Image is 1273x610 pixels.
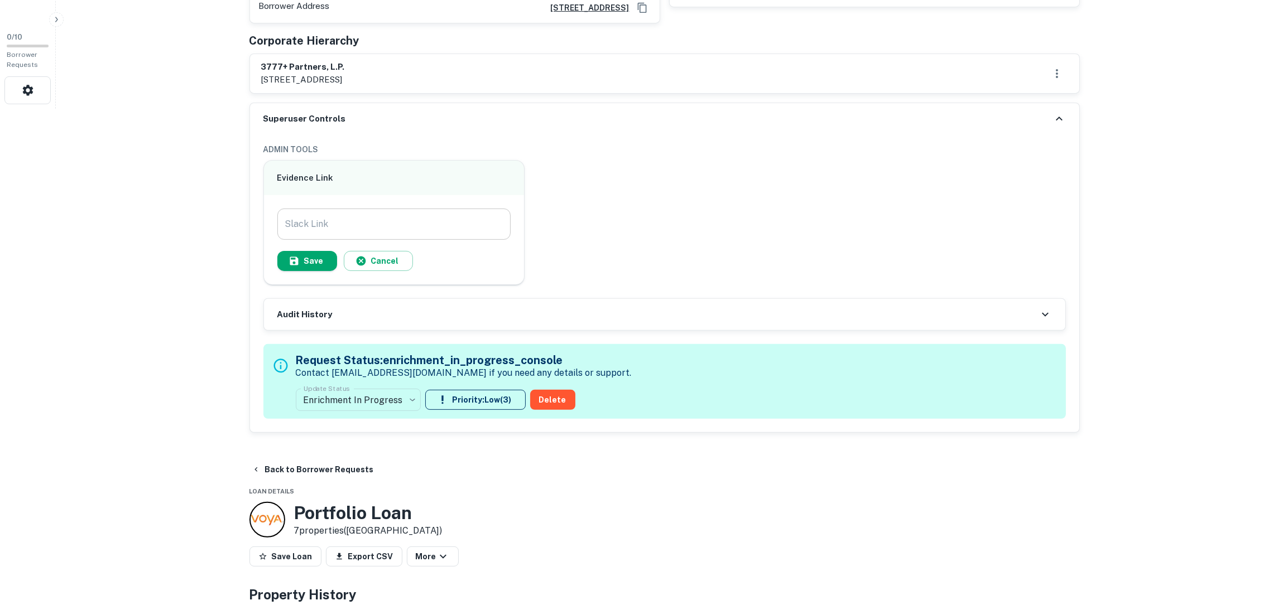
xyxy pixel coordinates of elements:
span: Loan Details [249,488,295,495]
span: Borrower Requests [7,51,38,69]
button: Back to Borrower Requests [247,459,378,480]
button: Save Loan [249,546,321,567]
a: [STREET_ADDRESS] [542,2,630,14]
div: Enrichment In Progress [296,384,421,415]
h6: ADMIN TOOLS [263,143,1066,156]
button: Delete [530,390,575,410]
iframe: Chat Widget [1217,521,1273,574]
p: [STREET_ADDRESS] [261,73,345,86]
h4: Property History [249,584,1080,604]
button: Cancel [344,251,413,271]
h6: Audit History [277,308,333,321]
h6: 3777+ partners, l.p. [261,61,345,74]
button: Save [277,251,337,271]
h5: Request Status: enrichment_in_progress_console [296,352,632,369]
h6: Evidence Link [277,172,511,185]
button: Export CSV [326,546,402,567]
button: Priority:Low(3) [425,390,526,410]
h6: Superuser Controls [263,113,346,125]
button: More [407,546,459,567]
p: Contact [EMAIL_ADDRESS][DOMAIN_NAME] if you need any details or support. [296,366,632,380]
label: Update Status [304,384,350,393]
h3: Portfolio Loan [294,502,443,524]
span: 0 / 10 [7,33,22,41]
h5: Corporate Hierarchy [249,32,359,49]
p: 7 properties ([GEOGRAPHIC_DATA]) [294,524,443,538]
